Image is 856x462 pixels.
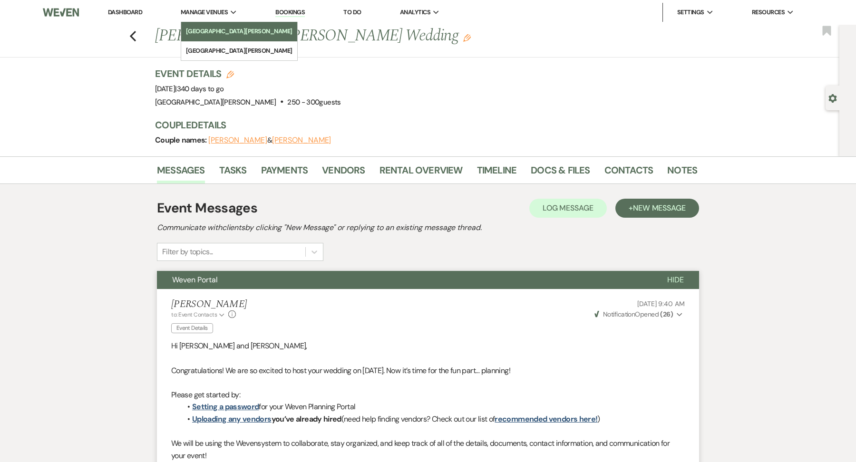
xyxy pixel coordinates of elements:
[177,84,224,94] span: 340 days to go
[192,414,272,424] a: Uploading any vendors
[259,402,355,412] span: for your Weven Planning Portal
[181,22,297,41] a: [GEOGRAPHIC_DATA][PERSON_NAME]
[531,163,590,183] a: Docs & Files
[400,8,430,17] span: Analytics
[157,163,205,183] a: Messages
[341,414,495,424] span: (need help finding vendors? Check out our list of
[108,8,142,16] a: Dashboard
[667,275,684,285] span: Hide
[543,203,593,213] span: Log Message
[157,198,257,218] h1: Event Messages
[261,163,308,183] a: Payments
[633,203,686,213] span: New Message
[171,438,670,461] span: system to collaborate, stay organized, and keep track of all of the details, documents, contact i...
[171,438,257,448] span: We will be using the Weven
[43,2,79,22] img: Weven Logo
[171,311,217,318] span: to: Event Contacts
[343,8,361,16] a: To Do
[171,341,307,351] span: Hi [PERSON_NAME] and [PERSON_NAME],
[677,8,704,17] span: Settings
[637,299,685,308] span: [DATE] 9:40 AM
[171,323,213,333] span: Event Details
[593,309,685,319] button: NotificationOpened (26)
[171,298,247,310] h5: [PERSON_NAME]
[660,310,673,318] strong: ( 26 )
[379,163,463,183] a: Rental Overview
[529,199,607,218] button: Log Message
[157,222,699,233] h2: Communicate with clients by clicking "New Message" or replying to an existing message thread.
[162,246,213,258] div: Filter by topics...
[272,136,331,144] button: [PERSON_NAME]
[208,135,331,145] span: &
[495,414,597,424] a: recommended vendors here!
[652,271,699,289] button: Hide
[157,271,652,289] button: Weven Portal
[594,310,673,318] span: Opened
[155,97,276,107] span: [GEOGRAPHIC_DATA][PERSON_NAME]
[172,275,218,285] span: Weven Portal
[615,199,699,218] button: +New Message
[752,8,785,17] span: Resources
[208,136,267,144] button: [PERSON_NAME]
[322,163,365,183] a: Vendors
[155,25,581,48] h1: [PERSON_NAME] & [PERSON_NAME] Wedding
[463,33,471,42] button: Edit
[186,27,292,36] li: [GEOGRAPHIC_DATA][PERSON_NAME]
[219,163,247,183] a: Tasks
[171,310,226,319] button: to: Event Contacts
[175,84,224,94] span: |
[828,93,837,102] button: Open lead details
[181,41,297,60] a: [GEOGRAPHIC_DATA][PERSON_NAME]
[155,118,688,132] h3: Couple Details
[155,67,341,80] h3: Event Details
[275,8,305,17] a: Bookings
[171,366,510,375] span: Congratulations! We are so excited to host your wedding on [DATE]. Now it’s time for the fun part...
[171,390,240,400] span: Please get started by:
[597,414,600,424] span: )
[667,163,697,183] a: Notes
[155,135,208,145] span: Couple names:
[186,46,292,56] li: [GEOGRAPHIC_DATA][PERSON_NAME]
[477,163,517,183] a: Timeline
[604,163,653,183] a: Contacts
[287,97,340,107] span: 250 - 300 guests
[603,310,635,318] span: Notification
[181,8,228,17] span: Manage Venues
[192,402,259,412] a: Setting a password
[192,414,341,424] strong: you’ve already hired
[155,84,224,94] span: [DATE]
